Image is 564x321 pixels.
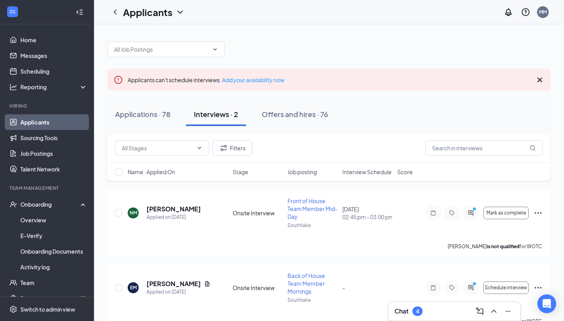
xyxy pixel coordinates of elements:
a: Onboarding Documents [20,243,87,259]
span: Front of House Team Member Mid-Day [287,197,338,220]
div: Open Intercom Messenger [537,294,556,313]
svg: PrimaryDot [471,207,480,213]
span: Schedule interview [485,285,527,290]
svg: Settings [9,305,17,313]
svg: PrimaryDot [471,281,480,288]
div: Hiring [9,103,86,109]
a: Home [20,32,87,48]
svg: ChevronDown [196,145,202,151]
a: Activity log [20,259,87,275]
div: Team Management [9,185,86,191]
button: Schedule interview [483,281,529,294]
svg: ActiveChat [466,210,475,216]
svg: Error [114,75,123,85]
svg: Tag [447,210,457,216]
button: Mark as complete [483,207,529,219]
span: Mark as complete [486,210,526,216]
div: Interviews · 2 [194,109,238,119]
h3: Chat [394,307,409,316]
div: Offers and hires · 76 [262,109,328,119]
svg: ActiveChat [466,285,475,291]
div: Applications · 78 [115,109,170,119]
svg: Document [204,281,210,287]
svg: Note [428,210,438,216]
p: [PERSON_NAME] for WOTC. [448,243,543,250]
a: Applicants [20,114,87,130]
svg: Analysis [9,83,17,91]
a: Team [20,275,87,290]
div: Onsite Interview [233,209,283,217]
button: ChevronUp [488,305,500,317]
div: 4 [416,308,419,315]
b: is not qualified [487,243,519,249]
button: Minimize [502,305,514,317]
svg: Collapse [76,8,83,16]
svg: ChevronUp [489,307,499,316]
svg: Note [428,285,438,291]
input: All Job Postings [114,45,209,54]
svg: Ellipses [533,283,543,292]
div: Reporting [20,83,88,91]
input: Search in interviews [425,140,543,156]
input: All Stages [122,144,193,152]
a: Talent Network [20,161,87,177]
a: Messages [20,48,87,63]
span: Back of House Team Member Mornings [287,272,325,295]
svg: Cross [535,75,544,85]
div: Switch to admin view [20,305,75,313]
div: Onboarding [20,200,81,208]
a: Sourcing Tools [20,130,87,146]
a: Scheduling [20,63,87,79]
svg: ChevronDown [212,46,218,52]
svg: ChevronDown [175,7,185,17]
div: Applied on [DATE] [146,213,201,221]
h1: Applicants [123,5,172,19]
div: Applied on [DATE] [146,288,210,296]
svg: MagnifyingGlass [530,145,536,151]
svg: WorkstreamLogo [9,8,16,16]
svg: Minimize [503,307,513,316]
span: Interview Schedule [342,168,392,176]
span: Stage [233,168,248,176]
div: EM [130,284,137,291]
a: E-Verify [20,228,87,243]
a: Overview [20,212,87,228]
button: ComposeMessage [474,305,486,317]
p: Southlake [287,222,338,229]
span: Applicants can't schedule interviews. [128,76,284,83]
div: [DATE] [342,205,392,221]
div: NM [130,209,137,216]
a: DocumentsCrown [20,290,87,306]
div: MM [539,9,547,15]
a: Job Postings [20,146,87,161]
svg: UserCheck [9,200,17,208]
svg: Tag [447,285,457,291]
div: Onsite Interview [233,284,283,292]
svg: Ellipses [533,208,543,218]
span: - [342,284,345,291]
svg: QuestionInfo [521,7,530,17]
p: Southlake [287,297,338,303]
svg: Filter [219,143,228,153]
svg: ChevronLeft [110,7,120,17]
span: 02:45 pm - 03:00 pm [342,213,392,221]
span: Job posting [287,168,317,176]
button: Filter Filters [212,140,252,156]
svg: ComposeMessage [475,307,484,316]
h5: [PERSON_NAME] [146,280,201,288]
svg: Notifications [504,7,513,17]
a: Add your availability now [222,76,284,83]
span: Name · Applied On [128,168,175,176]
h5: [PERSON_NAME] [146,205,201,213]
span: Score [397,168,413,176]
